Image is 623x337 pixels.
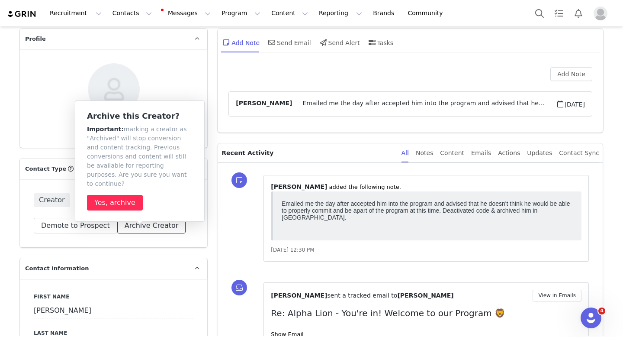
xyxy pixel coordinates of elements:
[569,3,588,23] button: Notifications
[117,218,186,233] button: Archive Creator
[533,290,581,301] button: View in Emails
[45,3,107,23] button: Recruitment
[222,143,394,162] p: Recent Activity
[327,292,397,299] span: sent a tracked email to
[3,3,295,24] p: Emailed me the day after accepted him into the program and advised that he doesn't think he would...
[87,126,124,133] strong: Important:
[87,112,193,120] h5: Archive this Creator?
[598,308,605,314] span: 4
[87,125,193,188] p: marking a creator as "Archived" will stop conversion and content tracking. Previous conversions a...
[397,292,453,299] span: [PERSON_NAME]
[271,247,314,253] span: [DATE] 12:30 PM
[266,3,313,23] button: Content
[34,293,193,301] label: First Name
[292,99,556,109] span: Emailed me the day after accepted him into the program and advised that he doesn't think he would...
[7,10,37,18] img: grin logo
[221,32,260,53] div: Add Note
[271,182,581,191] p: ⁨ ⁩ ⁨added⁩ the following note.
[267,32,311,53] div: Send Email
[368,3,402,23] a: Brands
[559,143,599,163] div: Contact Sync
[107,3,157,23] button: Contacts
[314,3,367,23] button: Reporting
[403,3,452,23] a: Community
[530,3,549,23] button: Search
[271,292,327,299] span: [PERSON_NAME]
[367,32,394,53] div: Tasks
[556,99,585,109] span: [DATE]
[25,264,89,273] span: Contact Information
[88,63,140,115] img: 7a9ce93a-5d49-4b5e-9953-ea71194ca0ad--s.jpg
[588,6,616,20] button: Profile
[550,67,592,81] button: Add Note
[471,143,491,163] div: Emails
[271,307,581,320] p: Re: Alpha Lion - You're in! Welcome to our Program 🦁
[401,143,409,163] div: All
[318,32,360,53] div: Send Alert
[34,193,70,207] span: Creator
[527,143,552,163] div: Updates
[440,143,464,163] div: Content
[87,195,143,211] button: Yes, archive
[216,3,266,23] button: Program
[236,99,292,109] span: [PERSON_NAME]
[25,35,46,43] span: Profile
[581,308,601,328] iframe: Intercom live chat
[157,3,216,23] button: Messages
[416,143,433,163] div: Notes
[34,218,117,233] button: Demote to Prospect
[25,165,66,173] span: Contact Type
[34,329,193,337] label: Last Name
[498,143,520,163] div: Actions
[549,3,568,23] a: Tasks
[271,183,327,190] span: [PERSON_NAME]
[594,6,607,20] img: placeholder-profile.jpg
